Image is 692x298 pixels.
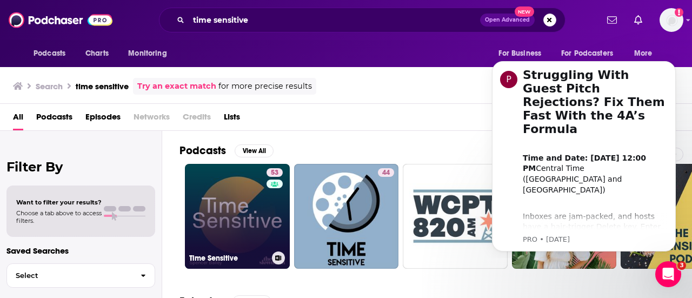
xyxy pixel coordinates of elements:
span: for more precise results [218,80,312,92]
button: Open AdvancedNew [480,14,535,27]
h2: Podcasts [179,144,226,157]
span: 53 [271,168,278,178]
span: More [634,46,653,61]
span: Podcasts [34,46,65,61]
span: Choose a tab above to access filters. [16,209,102,224]
a: Podcasts [36,108,72,130]
a: All [13,108,23,130]
button: View All [235,144,274,157]
svg: Add a profile image [675,8,683,17]
button: open menu [26,43,79,64]
a: 44 [378,168,394,177]
a: 53 [267,168,283,177]
h2: Filter By [6,159,155,175]
a: Lists [224,108,240,130]
span: 3 [677,261,686,270]
p: Saved Searches [6,246,155,256]
span: Logged in as josefine.kals [660,8,683,32]
h3: Time Sensitive [189,254,268,263]
span: New [515,6,534,17]
button: open menu [491,43,555,64]
span: 44 [382,168,390,178]
a: Show notifications dropdown [630,11,647,29]
a: Try an exact match [137,80,216,92]
input: Search podcasts, credits, & more... [189,11,480,29]
button: Show profile menu [660,8,683,32]
div: Search podcasts, credits, & more... [159,8,565,32]
button: open menu [121,43,181,64]
span: Credits [183,108,211,130]
iframe: Intercom live chat [655,261,681,287]
span: Select [7,272,132,279]
span: For Podcasters [561,46,613,61]
a: 53Time Sensitive [185,164,290,269]
span: Monitoring [128,46,167,61]
span: Networks [134,108,170,130]
a: 44 [294,164,399,269]
p: Message from PRO, sent 11w ago [47,183,192,193]
a: Charts [78,43,115,64]
span: Charts [85,46,109,61]
img: User Profile [660,8,683,32]
a: PodcastsView All [179,144,274,157]
img: Podchaser - Follow, Share and Rate Podcasts [9,10,112,30]
h3: Search [36,81,63,91]
a: Episodes [85,108,121,130]
div: Inboxes are jam‑packed, and hosts have a hair‑trigger Delete key. Enter the 4A’s Formula—Actionab... [47,149,192,297]
span: For Business [498,46,541,61]
button: Select [6,263,155,288]
button: open menu [627,43,666,64]
span: Want to filter your results? [16,198,102,206]
a: Show notifications dropdown [603,11,621,29]
h3: time sensitive [76,81,129,91]
span: Open Advanced [485,17,530,23]
button: open menu [554,43,629,64]
iframe: Intercom notifications message [476,51,692,258]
